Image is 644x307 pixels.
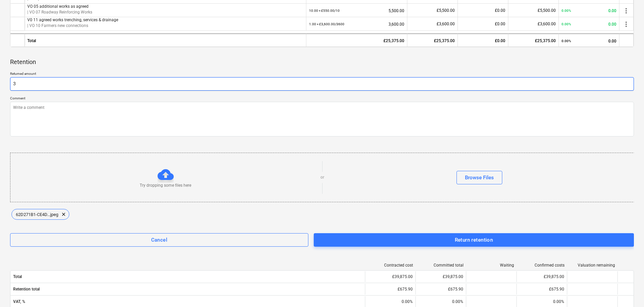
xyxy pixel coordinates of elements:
[320,175,324,180] p: or
[368,263,413,268] div: Contracted cost
[151,236,168,244] div: Cancel
[365,296,415,307] div: 0.00%
[516,284,567,295] div: £675.90
[10,58,36,66] p: Retention
[562,39,571,43] small: 0.00%
[12,212,62,217] span: 62D271B1-CE4D...jpeg
[508,33,559,47] div: £25,375.00
[495,8,505,13] span: £0.00
[437,8,455,13] span: £5,500.00
[407,33,458,47] div: £25,375.00
[562,4,616,18] div: 0.00
[562,9,571,12] small: 0.00%
[10,71,634,77] p: Returned amount
[13,287,362,291] span: Retention total
[516,271,567,282] div: £39,875.00
[309,9,340,12] small: 10.00 × £550.00 / 10
[10,153,635,202] div: Try dropping some files hereorBrowse Files
[519,263,565,268] div: Confirmed costs
[437,22,455,26] span: £3,600.00
[516,296,567,307] div: 0.00%
[10,233,308,247] button: Cancel
[415,284,466,295] div: £675.90
[570,263,615,268] div: Valuation remaining
[140,183,191,188] p: Try dropping some files here
[365,271,415,282] div: £39,875.00
[456,171,502,184] button: Browse Files
[309,4,404,18] div: 5,500.00
[27,9,303,15] p: | VO 07 Roadway Reinforcing Works
[309,17,404,31] div: 3,600.00
[495,22,505,26] span: £0.00
[60,210,68,218] span: clear
[415,271,466,282] div: £39,875.00
[538,22,556,26] span: £3,600.00
[538,8,556,13] span: £5,500.00
[622,7,630,15] span: more_vert
[306,33,407,47] div: £25,375.00
[469,263,514,268] div: Waiting
[13,299,362,304] span: VAT, %
[562,22,571,26] small: 0.00%
[309,22,344,26] small: 1.00 × £3,600.00 / 3600
[13,274,362,279] span: Total
[27,4,303,9] p: VO 05 additional works as agreed
[10,77,634,91] input: Returned amount
[458,33,508,47] div: £0.00
[465,173,494,182] div: Browse Files
[27,17,303,23] p: V0 11 agreed works trenching, services & drainage
[415,296,466,307] div: 0.00%
[562,34,616,48] div: 0.00
[314,233,634,247] button: Return retention
[455,236,493,244] div: Return retention
[10,96,634,102] p: Comment
[562,17,616,31] div: 0.00
[610,275,644,307] iframe: Chat Widget
[25,33,306,47] div: Total
[365,284,415,295] div: £675.90
[27,23,303,29] p: | VO 10 Farmers new connections
[11,209,69,220] div: 62D271B1-CE4D...jpeg
[418,263,464,268] div: Committed total
[622,20,630,28] span: more_vert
